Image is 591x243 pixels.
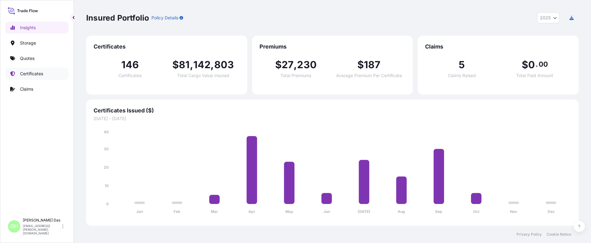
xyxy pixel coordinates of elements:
p: [PERSON_NAME] Das [23,218,61,223]
a: Storage [5,37,69,49]
p: Certificates [20,71,43,77]
p: Insights [20,25,36,31]
p: Policy Details [151,15,178,21]
span: 187 [364,60,381,70]
span: Premiums [259,43,406,50]
tspan: Apr [248,209,255,214]
span: $ [357,60,364,70]
tspan: Feb [174,209,180,214]
p: [EMAIL_ADDRESS][PERSON_NAME][DOMAIN_NAME] [23,224,61,235]
span: Certificates Issued ($) [94,107,571,114]
span: 00 [539,62,548,67]
a: Privacy Policy [517,232,542,237]
span: Average Premium Per Certificate [336,73,402,78]
span: $ [172,60,179,70]
tspan: Jun [324,209,330,214]
span: Total Cargo Value Insured [177,73,229,78]
tspan: Oct [473,209,480,214]
span: Total Paid Amount [516,73,553,78]
tspan: 10 [105,183,109,188]
span: $ [275,60,282,70]
span: 2025 [540,15,551,21]
a: Insights [5,22,69,34]
span: 146 [121,60,139,70]
a: Claims [5,83,69,95]
tspan: [DATE] [358,209,370,214]
p: Quotes [20,55,34,61]
tspan: 20 [104,165,109,170]
span: . [536,62,538,67]
span: , [294,60,297,70]
a: Certificates [5,68,69,80]
tspan: May [285,209,293,214]
span: GH [10,223,18,229]
span: , [190,60,193,70]
span: 5 [459,60,465,70]
tspan: Aug [398,209,405,214]
span: 0 [528,60,535,70]
p: Insured Portfolio [86,13,149,23]
button: Year Selector [537,12,560,23]
span: 81 [179,60,190,70]
span: Certificates [94,43,240,50]
p: Claims [20,86,33,92]
span: 230 [297,60,317,70]
span: Claims [425,43,571,50]
span: , [211,60,214,70]
span: Total Premiums [280,73,311,78]
tspan: 30 [104,147,109,151]
a: Quotes [5,52,69,65]
tspan: 0 [106,202,109,206]
span: Claims Raised [448,73,476,78]
tspan: 40 [104,130,109,134]
span: [DATE] - [DATE] [94,116,571,122]
tspan: Mar [211,209,218,214]
span: 803 [214,60,234,70]
span: 142 [193,60,211,70]
span: $ [522,60,528,70]
a: Cookie Notice [547,232,571,237]
span: 27 [282,60,294,70]
span: Certificates [119,73,142,78]
tspan: Dec [548,209,555,214]
p: Storage [20,40,36,46]
tspan: Nov [510,209,517,214]
tspan: Sep [435,209,442,214]
tspan: Jan [136,209,143,214]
